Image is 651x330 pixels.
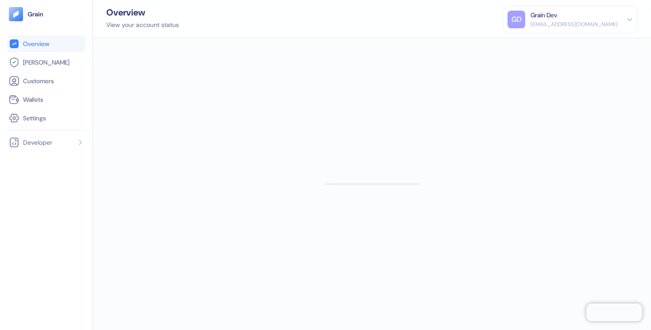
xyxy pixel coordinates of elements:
div: GD [508,11,525,28]
a: [PERSON_NAME] [9,57,84,68]
a: Settings [9,113,84,123]
img: logo-tablet-V2.svg [9,7,23,21]
a: Overview [9,38,84,49]
span: Wallets [23,95,43,104]
iframe: Chatra live chat [586,303,642,321]
span: Developer [23,138,52,147]
a: Wallets [9,94,84,105]
span: Settings [23,114,46,123]
div: Overview [106,8,179,17]
div: [EMAIL_ADDRESS][DOMAIN_NAME] [531,20,618,28]
a: Customers [9,76,84,86]
img: logo [27,11,44,17]
div: Grain Dev [531,11,557,20]
div: View your account status [106,20,179,30]
span: Customers [23,77,54,85]
span: [PERSON_NAME] [23,58,70,67]
span: Overview [23,39,49,48]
